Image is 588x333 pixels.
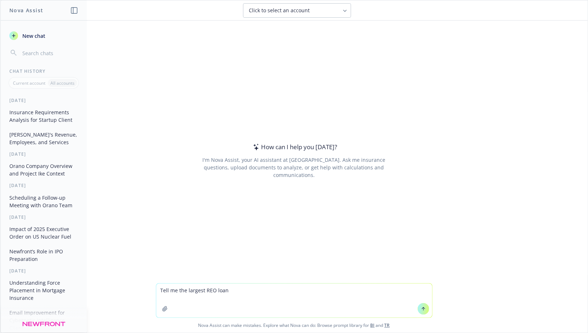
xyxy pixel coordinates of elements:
input: Search chats [21,48,78,58]
span: Click to select an account [249,7,310,14]
a: TR [385,322,390,328]
button: Newfront’s Role in IPO Preparation [6,245,81,265]
button: Orano Company Overview and Project Ike Context [6,160,81,179]
textarea: Tell me the largest REO loan [156,284,432,318]
div: [DATE] [1,182,87,188]
h1: Nova Assist [9,6,43,14]
p: All accounts [50,80,75,86]
div: [DATE] [1,268,87,274]
a: BI [371,322,375,328]
span: New chat [21,32,45,40]
button: New chat [6,29,81,42]
p: Current account [13,80,45,86]
div: [DATE] [1,151,87,157]
button: Scheduling a Follow-up Meeting with Orano Team [6,192,81,211]
button: Insurance Requirements Analysis for Startup Client [6,106,81,126]
button: Understanding Force Placement in Mortgage Insurance [6,277,81,304]
button: Click to select an account [243,3,351,18]
span: Nova Assist can make mistakes. Explore what Nova can do: Browse prompt library for and [3,318,585,333]
button: Impact of 2025 Executive Order on US Nuclear Fuel [6,223,81,243]
button: [PERSON_NAME]'s Revenue, Employees, and Services [6,129,81,148]
div: I'm Nova Assist, your AI assistant at [GEOGRAPHIC_DATA]. Ask me insurance questions, upload docum... [193,156,395,179]
div: [DATE] [1,214,87,220]
div: Chat History [1,68,87,74]
div: How can I help you [DATE]? [251,142,337,152]
div: [DATE] [1,97,87,103]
